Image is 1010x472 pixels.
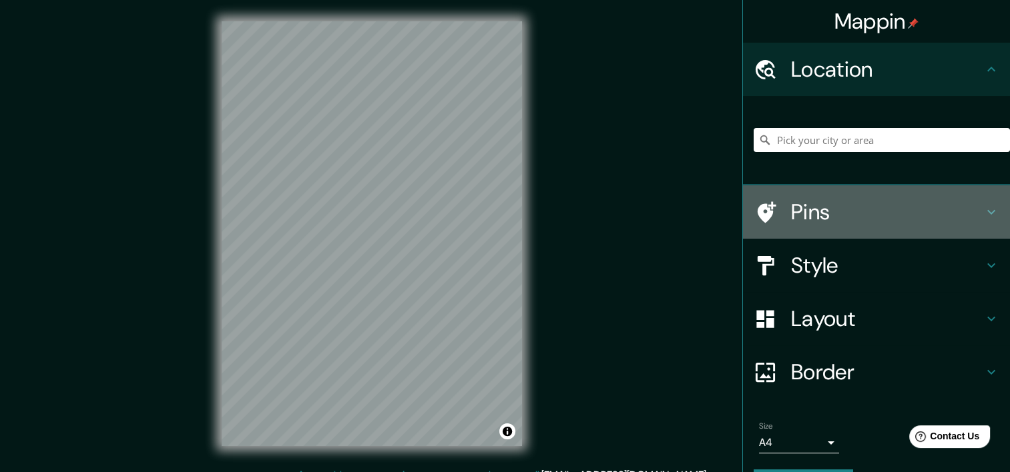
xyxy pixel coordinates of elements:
h4: Pins [791,199,983,225]
div: A4 [759,432,839,453]
button: Toggle attribution [499,423,515,439]
div: Location [743,43,1010,96]
h4: Style [791,252,983,279]
div: Border [743,345,1010,399]
h4: Border [791,359,983,385]
input: Pick your city or area [754,128,1010,152]
canvas: Map [222,21,522,446]
h4: Mappin [834,8,919,35]
div: Style [743,239,1010,292]
div: Layout [743,292,1010,345]
div: Pins [743,185,1010,239]
img: pin-icon.png [908,18,919,29]
h4: Location [791,56,983,83]
label: Size [759,421,773,432]
h4: Layout [791,305,983,332]
iframe: Help widget launcher [891,420,995,457]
